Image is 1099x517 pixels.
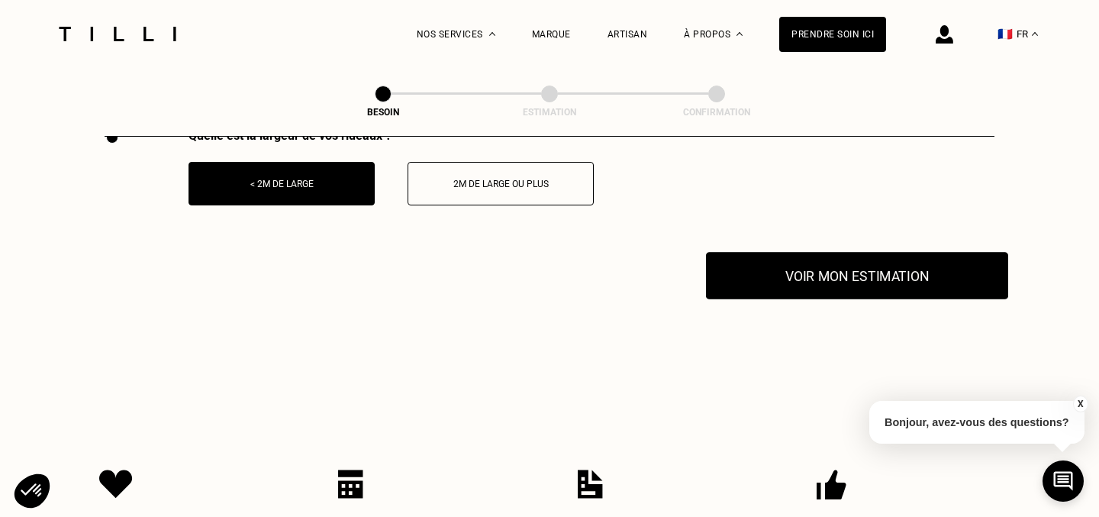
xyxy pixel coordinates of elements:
button: < 2m de large [189,162,375,205]
div: < 2m de large [197,179,366,189]
img: menu déroulant [1032,32,1038,36]
img: Icon [338,470,363,499]
div: Confirmation [640,107,793,118]
button: 2m de large ou plus [408,162,594,205]
img: Icon [578,470,603,499]
a: Prendre soin ici [779,17,886,52]
img: Icon [817,470,846,500]
a: Artisan [608,29,648,40]
img: Icon [99,470,133,499]
div: 2m de large ou plus [416,179,585,189]
button: X [1072,396,1088,412]
p: Bonjour, avez-vous des questions? [869,401,1084,444]
a: Marque [532,29,571,40]
span: 🇫🇷 [997,27,1013,41]
img: Menu déroulant à propos [736,32,743,36]
img: Logo du service de couturière Tilli [53,27,182,41]
img: Menu déroulant [489,32,495,36]
img: icône connexion [936,25,953,44]
div: Estimation [473,107,626,118]
div: Besoin [307,107,459,118]
button: Voir mon estimation [706,252,1008,299]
